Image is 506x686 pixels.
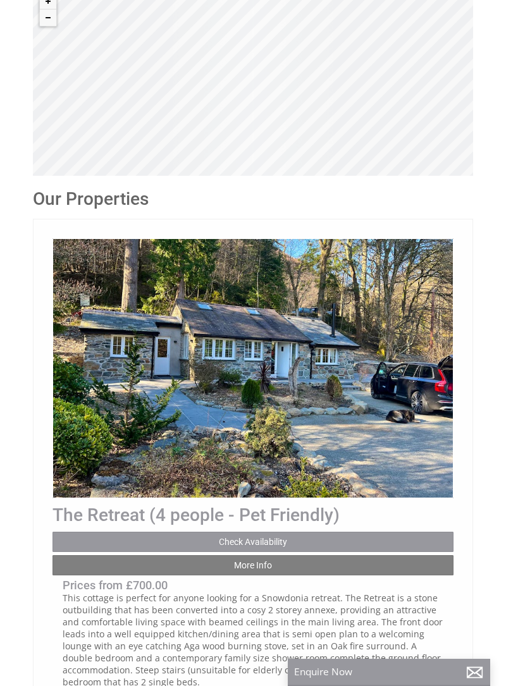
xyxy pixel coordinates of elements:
[52,555,454,575] a: More Info
[63,579,443,592] h3: Prices from £700.00
[33,188,275,209] h1: Our Properties
[52,238,454,498] img: Front_3.original.jpg
[52,505,340,525] a: The Retreat (4 people - Pet Friendly)
[40,9,56,26] button: Zoom out
[52,532,454,552] a: Check Availability
[294,665,484,678] p: Enquire Now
